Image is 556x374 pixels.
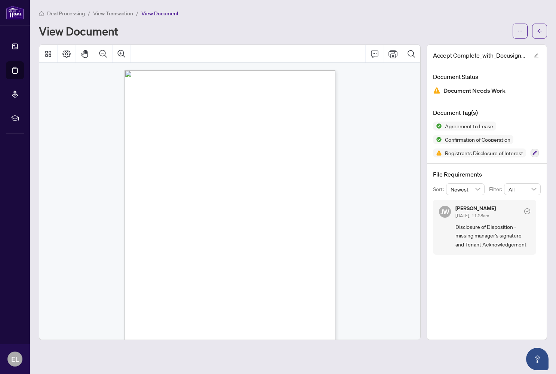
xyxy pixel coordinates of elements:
[433,185,446,193] p: Sort:
[451,184,480,195] span: Newest
[433,170,541,179] h4: File Requirements
[39,25,118,37] h1: View Document
[136,9,138,18] li: /
[433,135,442,144] img: Status Icon
[455,206,496,211] h5: [PERSON_NAME]
[433,148,442,157] img: Status Icon
[537,28,542,34] span: arrow-left
[433,108,541,117] h4: Document Tag(s)
[442,137,513,142] span: Confirmation of Cooperation
[443,86,506,96] span: Document Needs Work
[517,28,523,34] span: ellipsis
[524,208,530,214] span: check-circle
[489,185,504,193] p: Filter:
[455,213,489,218] span: [DATE], 11:28am
[11,354,19,364] span: EL
[88,9,90,18] li: /
[433,87,440,94] img: Document Status
[526,348,549,370] button: Open asap
[93,10,133,17] span: View Transaction
[433,122,442,131] img: Status Icon
[442,123,496,129] span: Agreement to Lease
[440,206,449,217] span: JW
[433,72,541,81] h4: Document Status
[141,10,179,17] span: View Document
[534,53,539,58] span: edit
[433,51,526,60] span: Accept Complete_with_Docusign_161_Registrants_Discl.pdf
[39,11,44,16] span: home
[47,10,85,17] span: Deal Processing
[455,223,530,249] span: Disclosure of Disposition - missing manager's signature and Tenant Acknowledgement
[442,150,526,156] span: Registrants Disclosure of Interest
[509,184,536,195] span: All
[6,6,24,19] img: logo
